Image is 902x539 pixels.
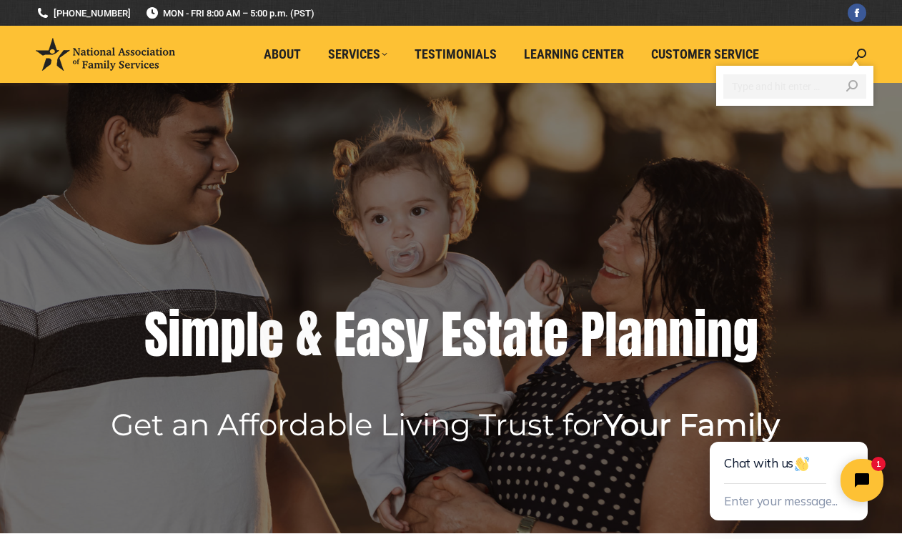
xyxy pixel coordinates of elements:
div: E [441,306,462,363]
span: Testimonials [415,46,497,62]
div: a [618,306,643,363]
a: Facebook page opens in new window [848,4,866,22]
div: e [259,307,284,365]
a: Search [846,66,858,106]
div: S [144,306,168,363]
a: Learning Center [514,41,634,68]
div: a [356,306,381,363]
rs-layer: Get an Affordable Living Trust for [111,412,780,437]
div: n [643,306,668,363]
div: P [580,306,605,363]
a: Customer Service [641,41,769,68]
div: n [668,306,694,363]
a: About [254,41,311,68]
div: E [334,306,356,363]
input: Search [723,74,866,99]
div: l [246,306,259,363]
div: s [462,306,487,363]
div: i [694,306,707,363]
div: t [487,306,502,363]
span: Services [328,46,387,62]
div: y [405,306,429,363]
a: [PHONE_NUMBER] [36,6,131,20]
div: n [707,307,733,364]
div: m [181,306,220,363]
a: Testimonials [405,41,507,68]
div: t [527,306,543,363]
div: p [220,306,246,363]
span: Customer Service [651,46,759,62]
iframe: Tidio Chat [678,395,902,539]
div: & [296,305,322,362]
b: Your Family [603,406,780,443]
div: i [168,306,181,363]
div: s [381,306,405,363]
div: g [733,306,758,363]
img: National Association of Family Services [36,38,175,71]
span: About [264,46,301,62]
div: e [543,306,568,363]
div: a [502,306,527,363]
span: MON - FRI 8:00 AM – 5:00 p.m. (PST) [145,6,314,20]
span: Learning Center [524,46,624,62]
div: l [605,306,618,363]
